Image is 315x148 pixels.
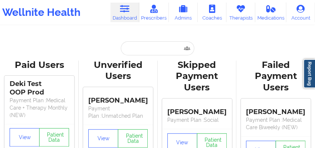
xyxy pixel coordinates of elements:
[242,59,310,94] div: Failed Payment Users
[10,97,69,119] p: Payment Plan : Medical Care + Therapy Monthly (NEW)
[88,105,148,120] p: Payment Plan : Unmatched Plan
[84,59,152,82] div: Unverified Users
[167,116,227,124] p: Payment Plan : Social
[110,3,139,22] a: Dashboard
[139,3,169,22] a: Prescribers
[246,116,305,131] p: Payment Plan : Medical Care Biweekly (NEW)
[88,129,118,148] button: View
[246,102,305,116] div: [PERSON_NAME]
[88,91,148,105] div: [PERSON_NAME]
[39,128,69,147] button: Patient Data
[163,59,231,94] div: Skipped Payment Users
[303,59,315,88] a: Report Bug
[167,102,227,116] div: [PERSON_NAME]
[5,59,73,71] div: Paid Users
[226,3,255,22] a: Therapists
[169,3,198,22] a: Admins
[286,3,315,22] a: Account
[10,80,69,97] div: Deki Test OOP Prod
[118,129,148,148] button: Patient Data
[10,128,40,147] button: View
[198,3,226,22] a: Coaches
[255,3,286,22] a: Medications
